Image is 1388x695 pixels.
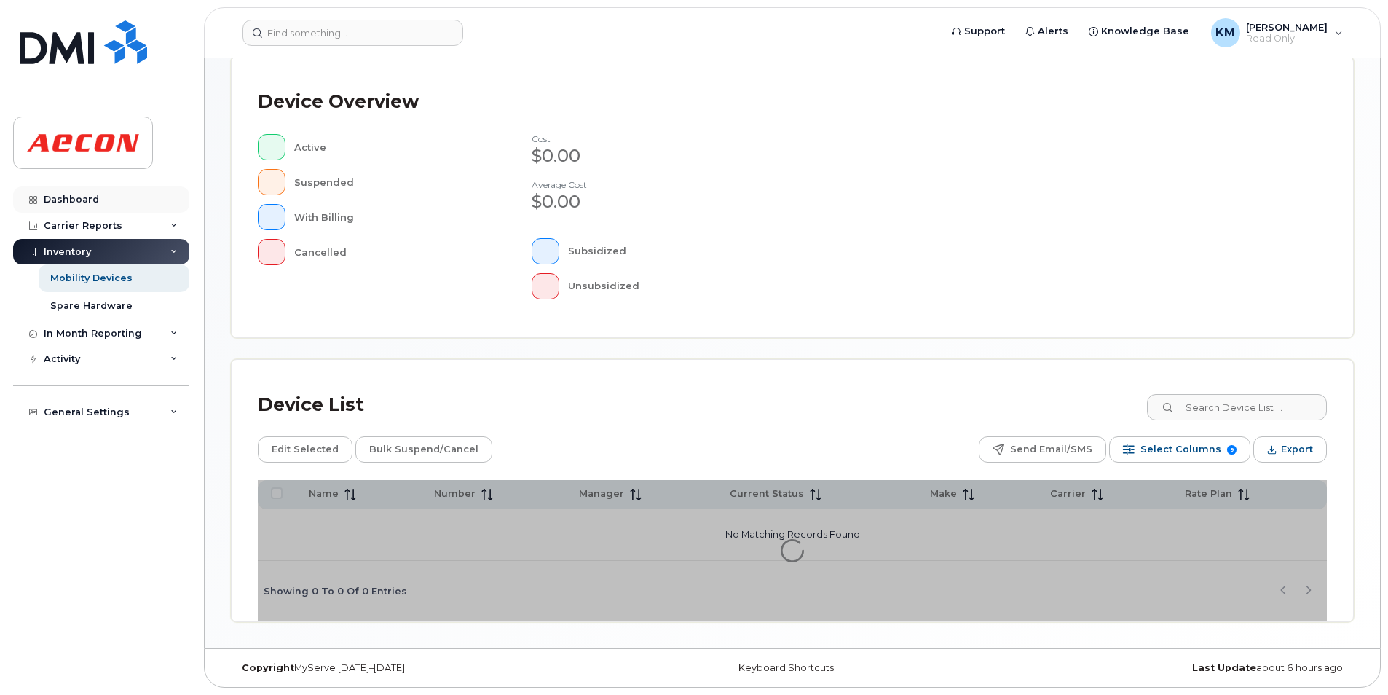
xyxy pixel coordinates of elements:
[964,24,1005,39] span: Support
[294,169,485,195] div: Suspended
[532,134,757,144] h4: cost
[1109,436,1250,463] button: Select Columns 9
[1192,662,1256,673] strong: Last Update
[1079,17,1199,46] a: Knowledge Base
[369,439,478,460] span: Bulk Suspend/Cancel
[979,436,1106,463] button: Send Email/SMS
[1246,21,1328,33] span: [PERSON_NAME]
[1010,439,1092,460] span: Send Email/SMS
[1227,445,1237,455] span: 9
[294,239,485,265] div: Cancelled
[568,273,758,299] div: Unsubsidized
[1253,436,1327,463] button: Export
[568,238,758,264] div: Subsidized
[942,17,1015,46] a: Support
[738,662,834,673] a: Keyboard Shortcuts
[1015,17,1079,46] a: Alerts
[1281,439,1313,460] span: Export
[532,144,757,168] div: $0.00
[258,436,352,463] button: Edit Selected
[242,662,294,673] strong: Copyright
[1246,33,1328,44] span: Read Only
[242,20,463,46] input: Find something...
[231,662,605,674] div: MyServe [DATE]–[DATE]
[1101,24,1189,39] span: Knowledge Base
[1215,24,1235,42] span: KM
[532,189,757,214] div: $0.00
[272,439,339,460] span: Edit Selected
[979,662,1354,674] div: about 6 hours ago
[355,436,492,463] button: Bulk Suspend/Cancel
[258,386,364,424] div: Device List
[1201,18,1353,47] div: Kezia Mathew
[294,204,485,230] div: With Billing
[1140,439,1221,460] span: Select Columns
[532,180,757,189] h4: Average cost
[1038,24,1068,39] span: Alerts
[258,83,419,121] div: Device Overview
[1147,394,1327,420] input: Search Device List ...
[294,134,485,160] div: Active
